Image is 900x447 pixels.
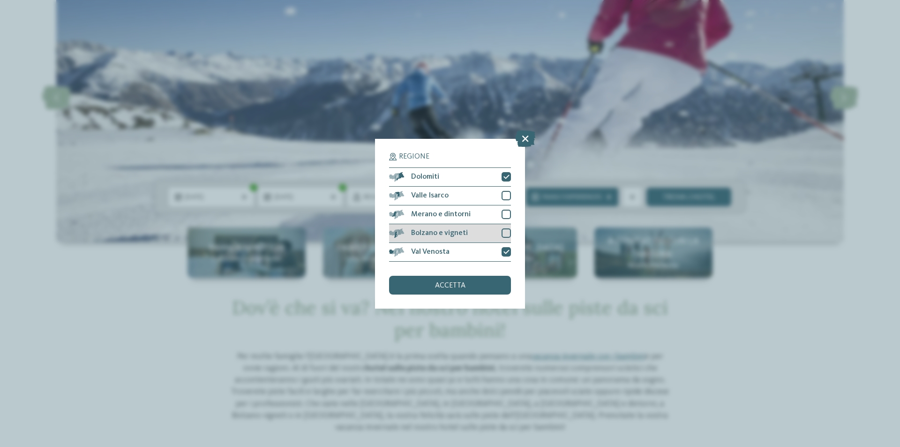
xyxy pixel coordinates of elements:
span: Val Venosta [411,248,450,256]
span: Merano e dintorni [411,211,471,218]
span: Dolomiti [411,173,439,181]
span: Regione [399,153,429,160]
span: Valle Isarco [411,192,449,199]
span: Bolzano e vigneti [411,229,468,237]
span: accetta [435,282,465,289]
